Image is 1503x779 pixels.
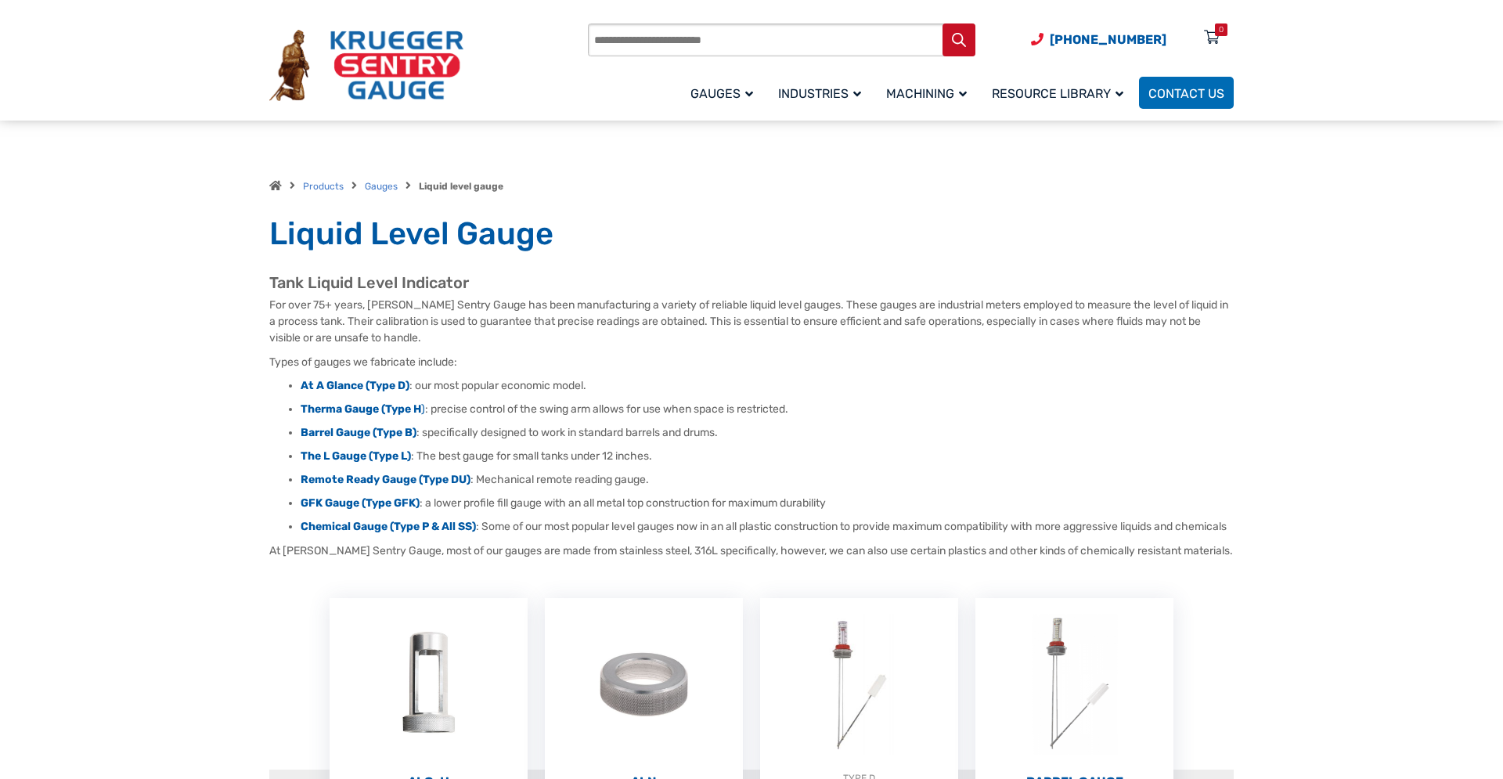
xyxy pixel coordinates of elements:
a: Gauges [365,181,398,192]
img: Krueger Sentry Gauge [269,30,463,102]
a: At A Glance (Type D) [301,379,409,392]
a: Resource Library [982,74,1139,111]
li: : The best gauge for small tanks under 12 inches. [301,449,1234,464]
li: : our most popular economic model. [301,378,1234,394]
img: At A Glance [760,598,958,770]
p: For over 75+ years, [PERSON_NAME] Sentry Gauge has been manufacturing a variety of reliable liqui... [269,297,1234,346]
li: : a lower profile fill gauge with an all metal top construction for maximum durability [301,496,1234,511]
a: Chemical Gauge (Type P & All SS) [301,520,476,533]
p: Types of gauges we fabricate include: [269,354,1234,370]
span: Contact Us [1148,86,1224,101]
a: Contact Us [1139,77,1234,109]
strong: Liquid level gauge [419,181,503,192]
h1: Liquid Level Gauge [269,215,1234,254]
strong: Therma Gauge (Type H [301,402,421,416]
li: : specifically designed to work in standard barrels and drums. [301,425,1234,441]
a: Barrel Gauge (Type B) [301,426,416,439]
a: Remote Ready Gauge (Type DU) [301,473,470,486]
span: [PHONE_NUMBER] [1050,32,1166,47]
a: Machining [877,74,982,111]
li: : precise control of the swing arm allows for use when space is restricted. [301,402,1234,417]
a: Gauges [681,74,769,111]
h2: Tank Liquid Level Indicator [269,273,1234,293]
a: Phone Number (920) 434-8860 [1031,30,1166,49]
a: Products [303,181,344,192]
span: Gauges [690,86,753,101]
li: : Some of our most popular level gauges now in an all plastic construction to provide maximum com... [301,519,1234,535]
a: The L Gauge (Type L) [301,449,411,463]
p: At [PERSON_NAME] Sentry Gauge, most of our gauges are made from stainless steel, 316L specificall... [269,543,1234,559]
img: ALG-OF [330,598,528,770]
a: GFK Gauge (Type GFK) [301,496,420,510]
img: Barrel Gauge [975,598,1173,770]
div: 0 [1219,23,1224,36]
a: Industries [769,74,877,111]
img: ALN [545,598,743,770]
li: : Mechanical remote reading gauge. [301,472,1234,488]
a: Therma Gauge (Type H) [301,402,425,416]
span: Machining [886,86,967,101]
span: Industries [778,86,861,101]
span: Resource Library [992,86,1123,101]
